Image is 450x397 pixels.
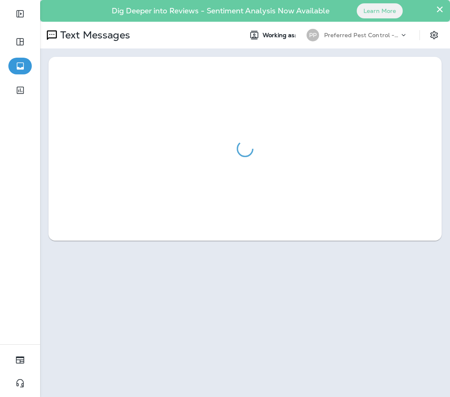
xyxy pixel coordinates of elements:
[8,5,32,22] button: Expand Sidebar
[307,29,319,41] div: PP
[87,10,354,12] p: Dig Deeper into Reviews - Sentiment Analysis Now Available
[57,29,130,41] p: Text Messages
[436,3,444,16] button: Close
[324,32,399,38] p: Preferred Pest Control - Palmetto
[263,32,298,39] span: Working as:
[357,3,403,18] button: Learn More
[427,28,442,43] button: Settings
